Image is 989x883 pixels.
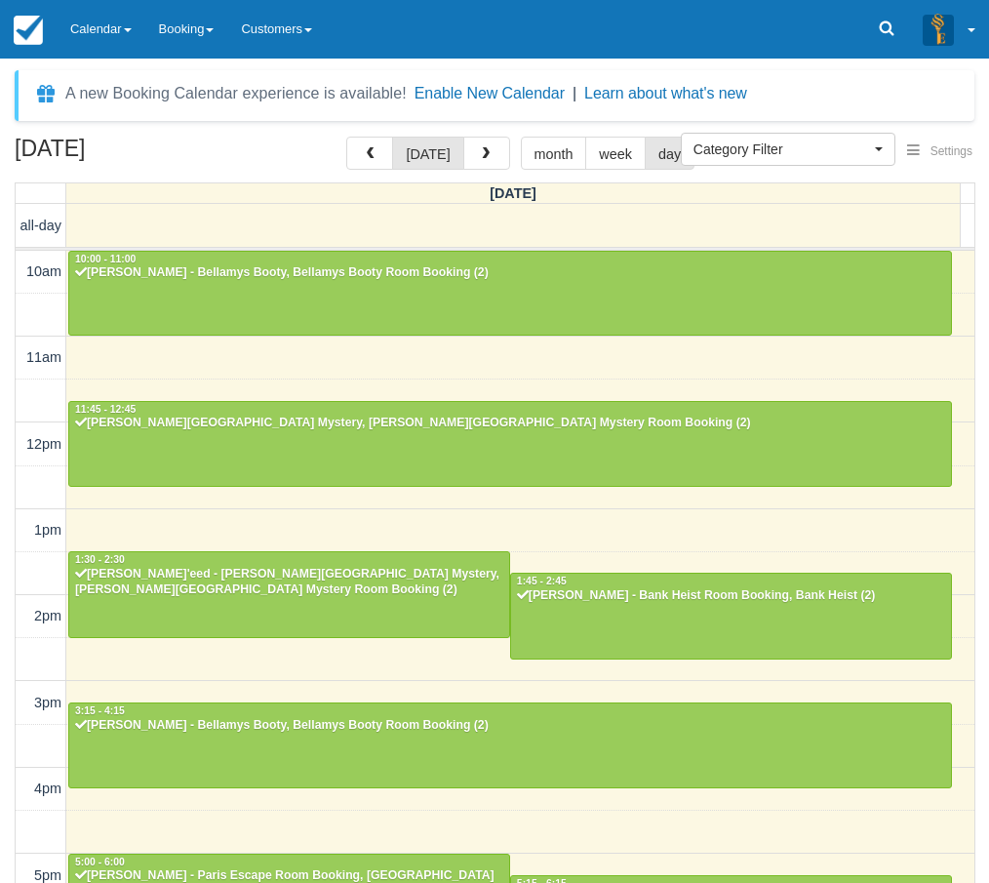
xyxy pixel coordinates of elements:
span: 3:15 - 4:15 [75,705,125,716]
div: [PERSON_NAME] - Bellamys Booty, Bellamys Booty Room Booking (2) [74,718,946,734]
a: 3:15 - 4:15[PERSON_NAME] - Bellamys Booty, Bellamys Booty Room Booking (2) [68,702,952,788]
span: 12pm [26,436,61,452]
button: Settings [895,138,984,166]
span: all-day [20,218,61,233]
div: [PERSON_NAME][GEOGRAPHIC_DATA] Mystery, [PERSON_NAME][GEOGRAPHIC_DATA] Mystery Room Booking (2) [74,416,946,431]
span: 11:45 - 12:45 [75,404,136,415]
button: week [585,137,646,170]
span: 10:00 - 11:00 [75,254,136,264]
span: Settings [930,144,972,158]
button: month [521,137,587,170]
a: 10:00 - 11:00[PERSON_NAME] - Bellamys Booty, Bellamys Booty Room Booking (2) [68,251,952,337]
span: [DATE] [490,185,536,201]
span: 5:00 - 6:00 [75,857,125,867]
button: [DATE] [392,137,463,170]
span: 5pm [34,867,61,883]
span: 10am [26,263,61,279]
span: | [573,85,576,101]
span: 1pm [34,522,61,538]
a: 11:45 - 12:45[PERSON_NAME][GEOGRAPHIC_DATA] Mystery, [PERSON_NAME][GEOGRAPHIC_DATA] Mystery Room ... [68,401,952,487]
span: 1:45 - 2:45 [517,576,567,586]
a: 1:30 - 2:30[PERSON_NAME]'eed - [PERSON_NAME][GEOGRAPHIC_DATA] Mystery, [PERSON_NAME][GEOGRAPHIC_D... [68,551,510,637]
button: Category Filter [681,133,895,166]
img: checkfront-main-nav-mini-logo.png [14,16,43,45]
div: [PERSON_NAME] - Bellamys Booty, Bellamys Booty Room Booking (2) [74,265,946,281]
button: day [645,137,694,170]
div: [PERSON_NAME]'eed - [PERSON_NAME][GEOGRAPHIC_DATA] Mystery, [PERSON_NAME][GEOGRAPHIC_DATA] Myster... [74,567,504,598]
span: 3pm [34,695,61,710]
div: A new Booking Calendar experience is available! [65,82,407,105]
div: [PERSON_NAME] - Bank Heist Room Booking, Bank Heist (2) [516,588,946,604]
span: 1:30 - 2:30 [75,554,125,565]
img: A3 [923,14,954,45]
span: 2pm [34,608,61,623]
a: Learn about what's new [584,85,747,101]
span: Category Filter [693,140,870,159]
a: 1:45 - 2:45[PERSON_NAME] - Bank Heist Room Booking, Bank Heist (2) [510,573,952,659]
span: 11am [26,349,61,365]
button: Enable New Calendar [415,84,565,103]
h2: [DATE] [15,137,261,173]
span: 4pm [34,781,61,796]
